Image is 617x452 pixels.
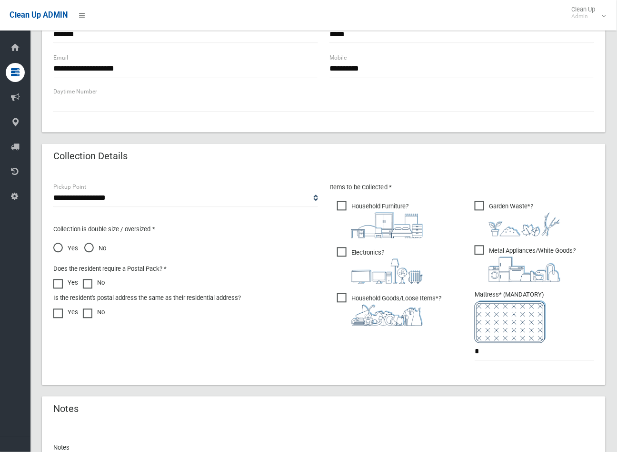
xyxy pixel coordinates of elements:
[337,247,423,284] span: Electronics
[53,243,78,255] span: Yes
[475,246,576,282] span: Metal Appliances/White Goods
[42,147,139,166] header: Collection Details
[475,291,594,343] span: Mattress* (MANDATORY)
[83,307,105,318] label: No
[567,6,605,20] span: Clean Up
[337,293,441,326] span: Household Goods/Loose Items*
[489,247,576,282] i: ?
[572,13,596,20] small: Admin
[351,213,423,238] img: aa9efdbe659d29b613fca23ba79d85cb.png
[53,264,167,275] label: Does the resident require a Postal Pack? *
[42,400,90,419] header: Notes
[337,201,423,238] span: Household Furniture
[475,201,560,236] span: Garden Waste*
[489,203,560,236] i: ?
[53,224,318,236] p: Collection is double size / oversized *
[84,243,106,255] span: No
[10,10,68,20] span: Clean Up ADMIN
[489,257,560,282] img: 36c1b0289cb1767239cdd3de9e694f19.png
[53,277,78,289] label: Yes
[489,213,560,236] img: 4fd8a5c772b2c999c83690221e5242e0.png
[351,305,423,326] img: b13cc3517677393f34c0a387616ef184.png
[475,301,546,343] img: e7408bece873d2c1783593a074e5cb2f.png
[83,277,105,289] label: No
[351,259,423,284] img: 394712a680b73dbc3d2a6a3a7ffe5a07.png
[351,295,441,326] i: ?
[53,307,78,318] label: Yes
[351,203,423,238] i: ?
[329,182,594,194] p: Items to be Collected *
[53,293,241,304] label: Is the resident's postal address the same as their residential address?
[351,249,423,284] i: ?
